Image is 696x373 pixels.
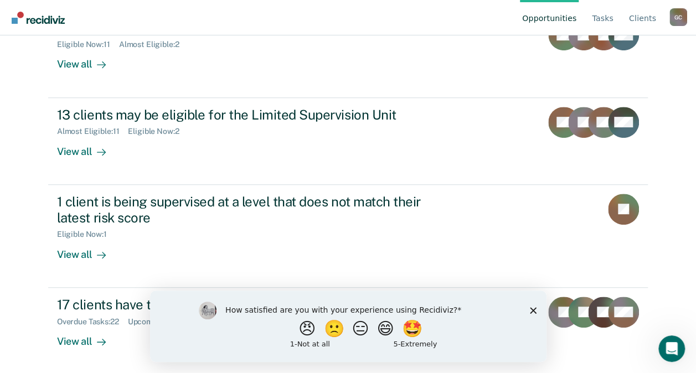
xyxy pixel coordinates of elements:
[57,127,128,136] div: Almost Eligible : 11
[48,10,648,97] a: 13 clients may be eligible for earned dischargeEligible Now:11Almost Eligible:2View all
[119,40,188,49] div: Almost Eligible : 2
[669,8,687,26] div: G C
[669,8,687,26] button: Profile dropdown button
[57,326,119,348] div: View all
[57,136,119,158] div: View all
[128,317,202,327] div: Upcoming Tasks : 3
[57,297,446,313] div: 17 clients have tasks with overdue or upcoming due dates
[57,49,119,71] div: View all
[128,127,188,136] div: Eligible Now : 2
[48,185,648,288] a: 1 client is being supervised at a level that does not match their latest risk scoreEligible Now:1...
[658,335,685,362] iframe: Intercom live chat
[57,230,116,239] div: Eligible Now : 1
[150,291,547,362] iframe: Survey by Kim from Recidiviz
[57,317,128,327] div: Overdue Tasks : 22
[48,98,648,185] a: 13 clients may be eligible for the Limited Supervision UnitAlmost Eligible:11Eligible Now:2View all
[57,40,119,49] div: Eligible Now : 11
[12,12,65,24] img: Recidiviz
[57,194,446,226] div: 1 client is being supervised at a level that does not match their latest risk score
[57,107,446,123] div: 13 clients may be eligible for the Limited Supervision Unit
[57,239,119,261] div: View all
